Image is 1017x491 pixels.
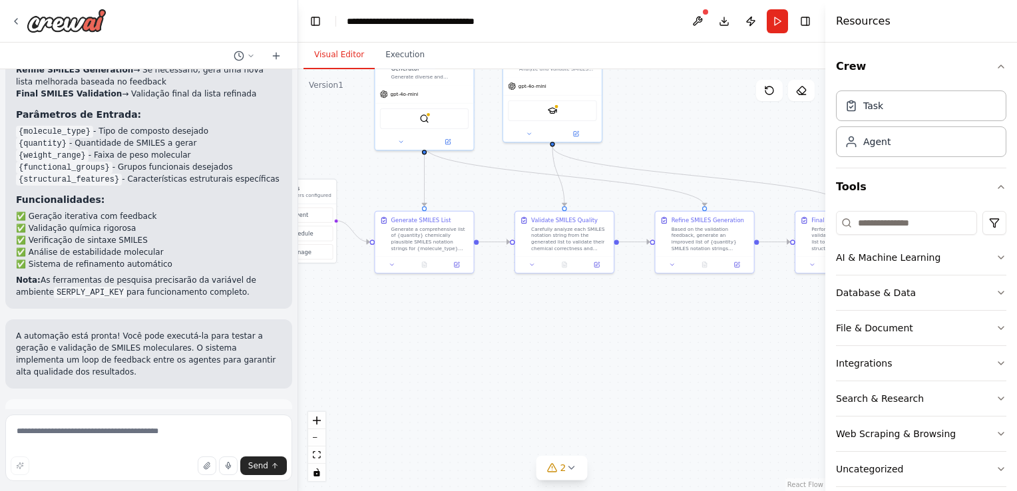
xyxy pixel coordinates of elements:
[619,238,650,246] g: Edge from 644419ea-8f2a-46e0-b882-32a76446284a to 91b1b075-1641-482d-81d9-b09fcd3931a6
[391,226,469,251] div: Generate a comprehensive list of {quantity} chemically plausible SMILES notation strings for {mol...
[672,226,749,251] div: Based on the validation feedback, generate an improved list of {quantity} SMILES notation strings...
[421,146,429,206] g: Edge from 752525fb-b86c-4947-a55a-fc5414ca62cc to 2ef2da21-bb77-4856-8bc5-b597b5026dbc
[16,125,282,137] li: - Tipo de composto desejado
[16,137,282,149] li: - Quantidade de SMILES a gerar
[836,48,1006,85] button: Crew
[836,85,1006,168] div: Crew
[836,168,1006,206] button: Tools
[308,412,325,429] button: zoom in
[16,173,282,185] li: - Características estruturais específicas
[548,106,557,115] img: SerplyScholarSearchTool
[759,238,790,246] g: Edge from 91b1b075-1641-482d-81d9-b09fcd3931a6 to fe236720-7ba5-4d0b-b0dd-84da9bd60022
[288,230,313,238] span: Schedule
[390,91,418,98] span: gpt-4o-mini
[836,346,1006,381] button: Integrations
[391,56,469,72] div: SMILES Molecular Generator
[560,461,566,474] span: 2
[654,211,754,273] div: Refine SMILES GenerationBased on the validation feedback, generate an improved list of {quantity}...
[863,135,891,148] div: Agent
[54,287,126,299] code: SERPLY_API_KEY
[519,66,597,73] div: Analyze and validate SMILES notation strings to ensure they represent chemically valid and stable...
[836,462,903,476] div: Uncategorized
[391,74,469,81] div: Generate diverse and chemically plausible SMILES notation strings for {molecule_type} compounds, ...
[787,481,823,488] a: React Flow attribution
[16,65,133,75] strong: Refine SMILES Generation
[443,260,470,269] button: Open in side panel
[548,146,568,206] g: Edge from 980224e6-d29f-4e94-aa13-89bce48eefcd to 644419ea-8f2a-46e0-b882-32a76446284a
[407,260,441,269] button: No output available
[16,210,282,270] p: ✅ Geração iterativa com feedback ✅ Validação química rigorosa ✅ Verificação de sintaxe SMILES ✅ A...
[16,150,89,162] code: {weight_range}
[254,179,337,264] div: TriggersNo triggers configuredEventScheduleManage
[531,216,598,224] div: Validate SMILES Quality
[16,161,282,173] li: - Grupos funcionais desejados
[219,456,238,475] button: Click to speak your automation idea
[16,89,122,98] strong: Final SMILES Validation
[266,48,287,64] button: Start a new chat
[548,146,849,206] g: Edge from 980224e6-d29f-4e94-aa13-89bce48eefcd to fe236720-7ba5-4d0b-b0dd-84da9bd60022
[836,427,956,440] div: Web Scraping & Browsing
[258,244,333,259] button: Manage
[811,216,876,224] div: Final SMILES Validation
[836,311,1006,345] button: File & Document
[863,99,883,112] div: Task
[836,240,1006,275] button: AI & Machine Learning
[836,13,891,29] h4: Resources
[16,330,282,378] p: A automação está pronta! Você pode executá-la para testar a geração e validação de SMILES molecul...
[518,83,546,90] span: gpt-4o-mini
[16,194,104,205] strong: Funcionalidades:
[347,15,497,28] nav: breadcrumb
[836,251,940,264] div: AI & Machine Learning
[335,217,369,246] g: Edge from triggers to 2ef2da21-bb77-4856-8bc5-b597b5026dbc
[27,9,106,33] img: Logo
[16,109,141,120] strong: Parâmetros de Entrada:
[548,260,582,269] button: No output available
[796,12,815,31] button: Hide right sidebar
[16,174,122,186] code: {structural_features}
[836,452,1006,486] button: Uncategorized
[421,146,709,206] g: Edge from 752525fb-b86c-4947-a55a-fc5414ca62cc to 91b1b075-1641-482d-81d9-b09fcd3931a6
[292,211,308,219] span: Event
[16,88,282,100] li: → Validação final da lista refinada
[836,275,1006,310] button: Database & Data
[278,192,331,199] p: No triggers configured
[258,226,333,242] button: Schedule
[309,80,343,90] div: Version 1
[258,208,333,223] button: Event
[308,446,325,464] button: fit view
[836,286,916,299] div: Database & Data
[425,137,471,146] button: Open in side panel
[248,460,268,471] span: Send
[836,381,1006,416] button: Search & Research
[419,114,429,123] img: SerplyWebSearchTool
[553,129,598,138] button: Open in side panel
[503,51,602,142] div: Analyze and validate SMILES notation strings to ensure they represent chemically valid and stable...
[16,274,282,298] p: As ferramentas de pesquisa precisarão da variável de ambiente para funcionamento completo.
[583,260,610,269] button: Open in side panel
[836,321,913,335] div: File & Document
[11,456,29,475] button: Improve this prompt
[795,211,895,273] div: Final SMILES ValidationPerform a final comprehensive validation of the refined SMILES list to ens...
[290,248,311,256] span: Manage
[811,226,889,251] div: Perform a final comprehensive validation of the refined SMILES list to ensure all molecular struc...
[536,456,588,480] button: 2
[198,456,216,475] button: Upload files
[688,260,721,269] button: No output available
[672,216,744,224] div: Refine SMILES Generation
[375,41,435,69] button: Execution
[391,216,451,224] div: Generate SMILES List
[304,41,375,69] button: Visual Editor
[308,429,325,446] button: zoom out
[16,149,282,161] li: - Faixa de peso molecular
[836,357,892,370] div: Integrations
[16,162,112,174] code: {functional_groups}
[278,184,331,192] h3: Triggers
[514,211,614,273] div: Validate SMILES QualityCarefully analyze each SMILES notation string from the generated list to v...
[723,260,750,269] button: Open in side panel
[308,464,325,481] button: toggle interactivity
[374,51,474,150] div: SMILES Molecular GeneratorGenerate diverse and chemically plausible SMILES notation strings for {...
[479,238,510,246] g: Edge from 2ef2da21-bb77-4856-8bc5-b597b5026dbc to 644419ea-8f2a-46e0-b882-32a76446284a
[374,211,474,273] div: Generate SMILES ListGenerate a comprehensive list of {quantity} chemically plausible SMILES notat...
[836,392,924,405] div: Search & Research
[16,64,282,88] li: → Se necessário, gera uma nova lista melhorada baseada no feedback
